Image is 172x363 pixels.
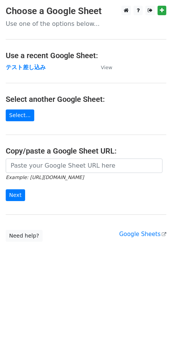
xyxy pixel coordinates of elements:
[6,146,166,155] h4: Copy/paste a Google Sheet URL:
[93,64,112,71] a: View
[6,230,43,242] a: Need help?
[6,95,166,104] h4: Select another Google Sheet:
[6,20,166,28] p: Use one of the options below...
[6,109,34,121] a: Select...
[101,65,112,70] small: View
[6,159,162,173] input: Paste your Google Sheet URL here
[6,6,166,17] h3: Choose a Google Sheet
[6,51,166,60] h4: Use a recent Google Sheet:
[6,174,84,180] small: Example: [URL][DOMAIN_NAME]
[6,189,25,201] input: Next
[119,231,166,238] a: Google Sheets
[6,64,46,71] a: テスト差し込み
